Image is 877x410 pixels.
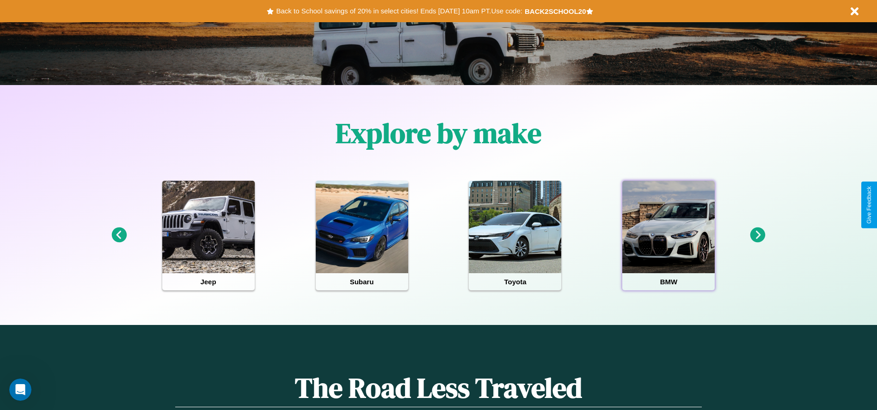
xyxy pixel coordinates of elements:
h1: The Road Less Traveled [175,369,701,407]
h4: Toyota [469,273,561,290]
iframe: Intercom live chat [9,379,31,401]
h4: Jeep [162,273,255,290]
b: BACK2SCHOOL20 [525,7,586,15]
h4: Subaru [316,273,408,290]
h1: Explore by make [336,114,541,152]
button: Back to School savings of 20% in select cities! Ends [DATE] 10am PT.Use code: [274,5,524,18]
h4: BMW [622,273,715,290]
div: Give Feedback [866,186,872,224]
